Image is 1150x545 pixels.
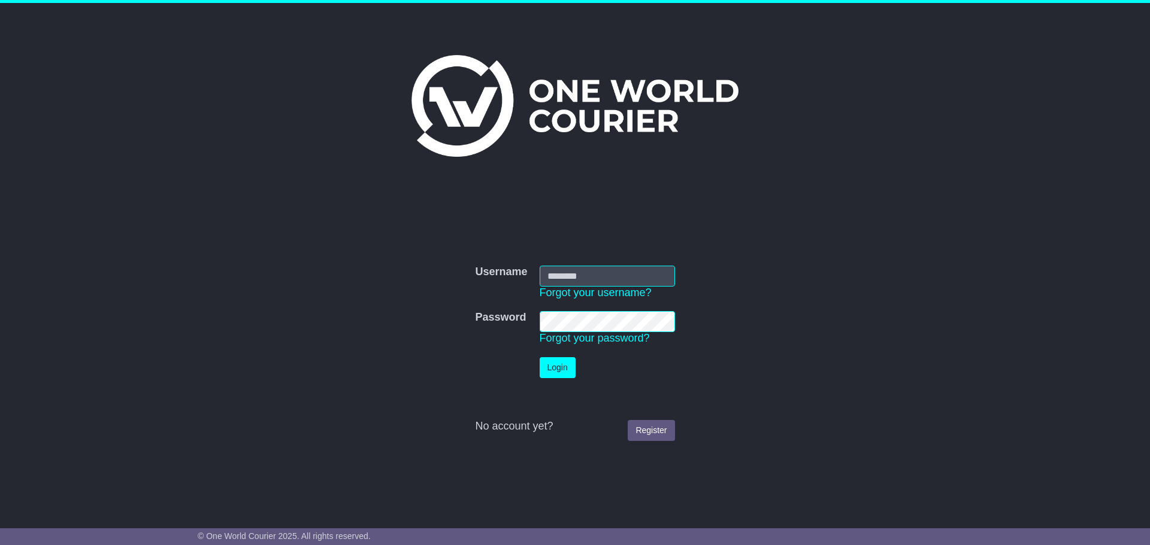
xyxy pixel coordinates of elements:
span: © One World Courier 2025. All rights reserved. [198,531,371,541]
a: Register [628,420,674,441]
img: One World [411,55,739,157]
button: Login [540,357,576,378]
a: Forgot your password? [540,332,650,344]
div: No account yet? [475,420,674,433]
a: Forgot your username? [540,287,652,299]
label: Username [475,266,527,279]
label: Password [475,311,526,324]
